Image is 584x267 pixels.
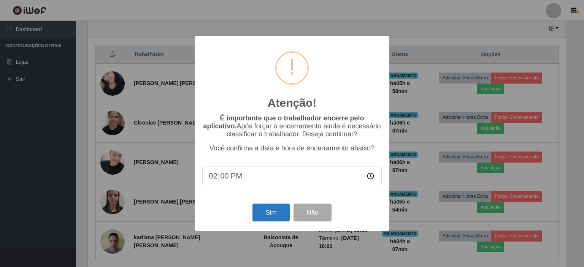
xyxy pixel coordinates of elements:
button: Sim [252,204,289,221]
p: Após forçar o encerramento ainda é necessário classificar o trabalhador. Deseja continuar? [202,114,382,138]
h2: Atenção! [268,96,316,110]
p: Você confirma a data e hora de encerramento abaixo? [202,144,382,152]
button: Não [294,204,331,221]
b: É importante que o trabalhador encerre pelo aplicativo. [203,114,364,130]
